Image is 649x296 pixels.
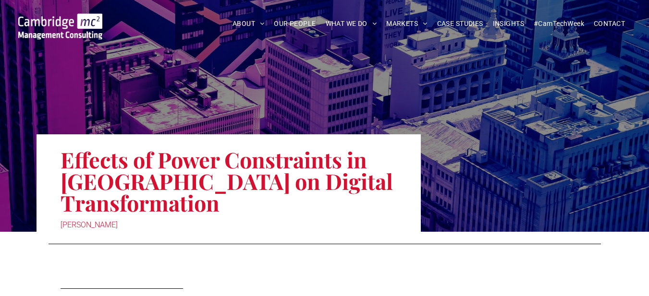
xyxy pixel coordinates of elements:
a: CASE STUDIES [432,16,488,31]
a: MARKETS [381,16,432,31]
a: INSIGHTS [488,16,529,31]
a: CONTACT [589,16,630,31]
img: Cambridge MC Logo, digital infrastructure [18,13,102,39]
div: [PERSON_NAME] [61,218,397,232]
a: WHAT WE DO [321,16,382,31]
a: ABOUT [228,16,269,31]
h1: Effects of Power Constraints in [GEOGRAPHIC_DATA] on Digital Transformation [61,148,397,214]
a: Your Business Transformed | Cambridge Management Consulting [18,15,102,25]
a: OUR PEOPLE [269,16,320,31]
a: #CamTechWeek [529,16,589,31]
